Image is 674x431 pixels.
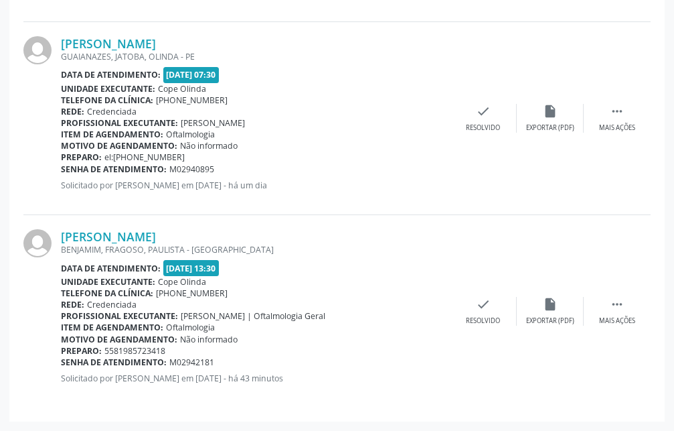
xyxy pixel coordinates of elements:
[169,357,214,368] span: M02942181
[543,297,558,312] i: insert_drive_file
[104,151,185,163] span: el:[PHONE_NUMBER]
[61,129,163,140] b: Item de agendamento:
[526,123,574,133] div: Exportar (PDF)
[87,299,137,310] span: Credenciada
[61,151,102,163] b: Preparo:
[163,260,220,275] span: [DATE] 13:30
[610,104,624,119] i: 
[61,140,177,151] b: Motivo de agendamento:
[104,345,165,357] span: 5581985723418
[599,123,635,133] div: Mais ações
[61,288,153,299] b: Telefone da clínica:
[61,357,167,368] b: Senha de atendimento:
[61,345,102,357] b: Preparo:
[61,95,153,106] b: Telefone da clínica:
[181,310,325,322] span: [PERSON_NAME] | Oftalmologia Geral
[610,297,624,312] i: 
[61,276,155,288] b: Unidade executante:
[61,373,450,384] p: Solicitado por [PERSON_NAME] em [DATE] - há 43 minutos
[156,95,228,106] span: [PHONE_NUMBER]
[61,36,156,51] a: [PERSON_NAME]
[23,229,52,257] img: img
[61,322,163,333] b: Item de agendamento:
[466,123,500,133] div: Resolvido
[61,51,450,62] div: GUAIANAZES, JATOBA, OLINDA - PE
[61,83,155,95] b: Unidade executante:
[156,288,228,299] span: [PHONE_NUMBER]
[61,244,450,255] div: BENJAMIM, FRAGOSO, PAULISTA - [GEOGRAPHIC_DATA]
[158,276,206,288] span: Cope Olinda
[476,297,491,312] i: check
[180,140,238,151] span: Não informado
[599,316,635,326] div: Mais ações
[23,36,52,64] img: img
[61,299,84,310] b: Rede:
[180,334,238,345] span: Não informado
[526,316,574,326] div: Exportar (PDF)
[476,104,491,119] i: check
[61,117,178,129] b: Profissional executante:
[61,310,178,322] b: Profissional executante:
[543,104,558,119] i: insert_drive_file
[61,180,450,191] p: Solicitado por [PERSON_NAME] em [DATE] - há um dia
[87,106,137,117] span: Credenciada
[181,117,245,129] span: [PERSON_NAME]
[158,83,206,95] span: Cope Olinda
[61,229,156,244] a: [PERSON_NAME]
[61,263,161,274] b: Data de atendimento:
[61,164,167,175] b: Senha de atendimento:
[466,316,500,326] div: Resolvido
[61,69,161,80] b: Data de atendimento:
[61,106,84,117] b: Rede:
[163,67,220,82] span: [DATE] 07:30
[169,164,214,175] span: M02940895
[61,334,177,345] b: Motivo de agendamento:
[166,129,215,140] span: Oftalmologia
[166,322,215,333] span: Oftalmologia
